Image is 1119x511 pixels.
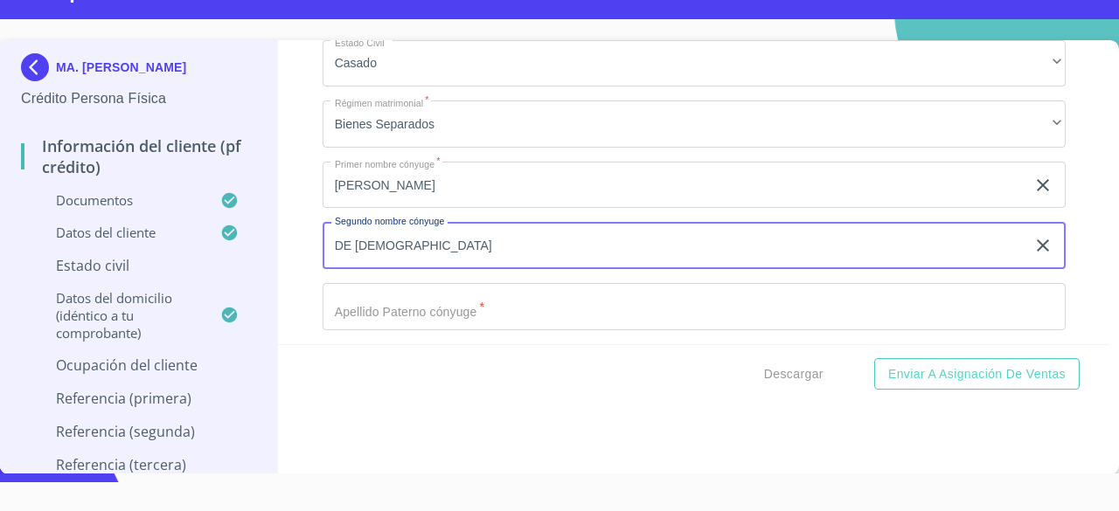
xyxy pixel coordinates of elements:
span: Enviar a Asignación de Ventas [888,363,1066,385]
img: Docupass spot blue [21,53,56,81]
p: Ocupación del Cliente [21,356,256,375]
p: MA. [PERSON_NAME] [56,60,186,74]
p: Referencia (segunda) [21,422,256,441]
p: Referencia (primera) [21,389,256,408]
button: clear input [1032,235,1053,256]
p: Datos del domicilio (idéntico a tu comprobante) [21,289,220,342]
p: Documentos [21,191,220,209]
button: clear input [1032,175,1053,196]
button: Enviar a Asignación de Ventas [874,358,1080,390]
p: Referencia (tercera) [21,455,256,474]
p: Información del cliente (PF crédito) [21,135,256,177]
span: Descargar [764,363,824,385]
p: Crédito Persona Física [21,88,256,109]
div: Casado [323,40,1066,87]
div: MA. [PERSON_NAME] [21,53,256,88]
div: Bienes Separados [323,100,1066,148]
p: Datos del cliente [21,224,220,241]
button: Descargar [757,358,831,390]
p: Estado Civil [21,256,256,275]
